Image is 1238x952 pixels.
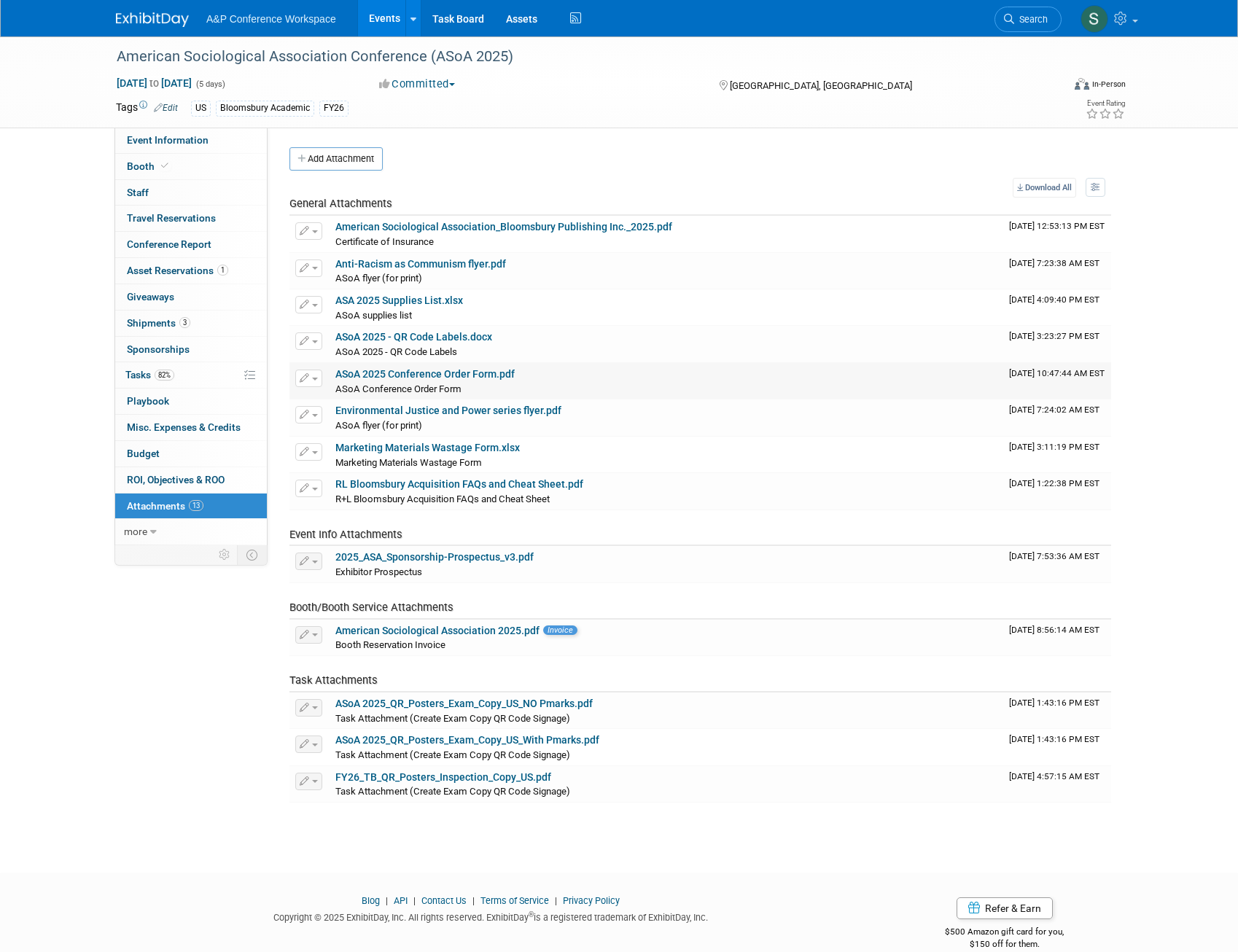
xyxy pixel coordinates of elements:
span: Invoice [543,625,577,635]
span: | [410,895,419,906]
a: Search [994,7,1062,32]
span: more [124,526,147,537]
a: Booth [115,154,267,179]
span: Upload Timestamp [1009,294,1099,305]
span: (5 days) [195,79,225,89]
div: $150 off for them. [887,938,1123,951]
a: API [394,895,408,906]
td: Upload Timestamp [1003,399,1111,436]
td: Upload Timestamp [1003,253,1111,289]
span: | [382,895,392,906]
span: Sponsorships [127,343,190,355]
img: ExhibitDay [116,12,189,27]
span: Event Info Attachments [289,528,402,541]
span: Event Information [127,134,209,146]
span: Upload Timestamp [1009,258,1099,268]
i: Booth reservation complete [161,162,168,170]
span: to [147,77,161,89]
button: Add Attachment [289,147,383,171]
span: Asset Reservations [127,265,228,276]
a: RL Bloomsbury Acquisition FAQs and Cheat Sheet.pdf [335,478,583,490]
span: Upload Timestamp [1009,405,1099,415]
button: Committed [374,77,461,92]
span: ASoA flyer (for print) [335,420,422,431]
a: Environmental Justice and Power series flyer.pdf [335,405,561,416]
span: Travel Reservations [127,212,216,224]
a: Refer & Earn [957,897,1053,919]
a: American Sociological Association_Bloomsbury Publishing Inc._2025.pdf [335,221,672,233]
span: Upload Timestamp [1009,625,1099,635]
span: Upload Timestamp [1009,551,1099,561]
a: Tasks82% [115,362,267,388]
a: ASoA 2025 Conference Order Form.pdf [335,368,515,380]
span: 13 [189,500,203,511]
span: Playbook [127,395,169,407]
td: Upload Timestamp [1003,216,1111,252]
a: Terms of Service [480,895,549,906]
span: Booth Reservation Invoice [335,639,445,650]
a: ASoA 2025_QR_Posters_Exam_Copy_US_With Pmarks.pdf [335,734,599,746]
a: Marketing Materials Wastage Form.xlsx [335,442,520,453]
span: Upload Timestamp [1009,478,1099,488]
span: | [469,895,478,906]
a: Anti-Racism as Communism flyer.pdf [335,258,506,270]
span: Upload Timestamp [1009,331,1099,341]
a: Conference Report [115,232,267,257]
span: Upload Timestamp [1009,368,1105,378]
span: Booth/Booth Service Attachments [289,601,453,614]
div: American Sociological Association Conference (ASoA 2025) [112,44,1040,70]
td: Upload Timestamp [1003,473,1111,510]
span: Giveaways [127,291,174,303]
sup: ® [529,910,534,918]
a: Attachments13 [115,493,267,519]
a: Shipments3 [115,311,267,336]
span: 3 [179,317,190,328]
td: Upload Timestamp [1003,620,1111,656]
span: Upload Timestamp [1009,442,1099,452]
td: Upload Timestamp [1003,437,1111,473]
span: Marketing Materials Wastage Form [335,457,482,468]
span: Task Attachment (Create Exam Copy QR Code Signage) [335,786,570,797]
a: Sponsorships [115,337,267,362]
span: Booth [127,160,171,172]
a: ASA 2025 Supplies List.xlsx [335,294,463,306]
a: Download All [1013,178,1076,198]
a: 2025_ASA_Sponsorship-Prospectus_v3.pdf [335,551,534,563]
img: Format-Inperson.png [1075,78,1089,90]
a: more [115,519,267,545]
span: Upload Timestamp [1009,221,1105,231]
td: Tags [116,100,178,117]
img: Samantha Klein [1081,5,1108,33]
span: Tasks [125,369,174,381]
a: American Sociological Association 2025.pdf [335,625,540,636]
div: Bloomsbury Academic [216,101,314,116]
a: Misc. Expenses & Credits [115,415,267,440]
div: In-Person [1091,79,1126,90]
td: Upload Timestamp [1003,729,1111,765]
a: FY26_TB_QR_Posters_Inspection_Copy_US.pdf [335,771,551,783]
a: Edit [154,103,178,113]
a: Playbook [115,389,267,414]
span: A&P Conference Workspace [206,13,336,25]
a: Staff [115,180,267,206]
span: R+L Bloomsbury Acquisition FAQs and Cheat Sheet [335,493,550,504]
a: Blog [362,895,380,906]
span: Task Attachment (Create Exam Copy QR Code Signage) [335,749,570,760]
span: Certificate of Insurance [335,236,434,247]
a: ROI, Objectives & ROO [115,467,267,493]
span: Budget [127,448,160,459]
span: Upload Timestamp [1009,771,1099,781]
a: Privacy Policy [563,895,620,906]
td: Toggle Event Tabs [238,545,268,564]
span: ROI, Objectives & ROO [127,474,225,485]
span: Upload Timestamp [1009,698,1099,708]
td: Upload Timestamp [1003,363,1111,399]
a: Event Information [115,128,267,153]
div: Copyright © 2025 ExhibitDay, Inc. All rights reserved. ExhibitDay is a registered trademark of Ex... [116,908,865,924]
span: [GEOGRAPHIC_DATA], [GEOGRAPHIC_DATA] [730,80,912,91]
a: Asset Reservations1 [115,258,267,284]
span: Conference Report [127,238,211,250]
a: ASoA 2025 - QR Code Labels.docx [335,331,492,343]
span: Shipments [127,317,190,329]
td: Upload Timestamp [1003,692,1111,729]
